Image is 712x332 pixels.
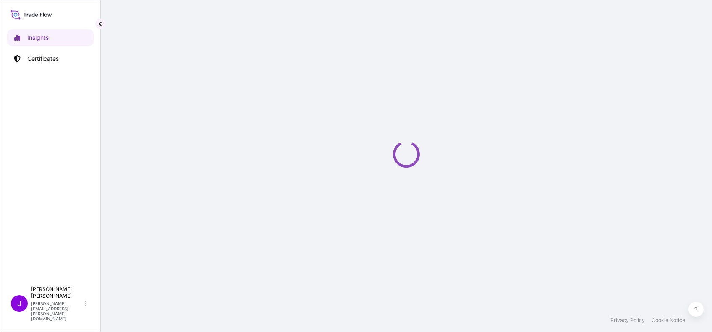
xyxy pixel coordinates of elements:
[31,286,83,299] p: [PERSON_NAME] [PERSON_NAME]
[17,299,21,308] span: J
[27,54,59,63] p: Certificates
[7,50,94,67] a: Certificates
[27,34,49,42] p: Insights
[610,317,645,324] a: Privacy Policy
[652,317,685,324] a: Cookie Notice
[7,29,94,46] a: Insights
[31,301,83,321] p: [PERSON_NAME][EMAIL_ADDRESS][PERSON_NAME][DOMAIN_NAME]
